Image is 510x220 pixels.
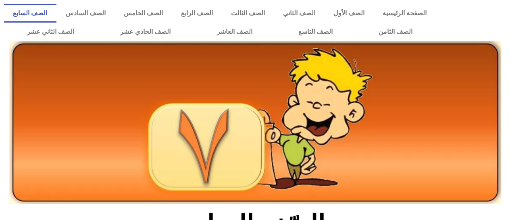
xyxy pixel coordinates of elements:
a: الصفحة الرئيسية [373,4,435,23]
a: الصف التاسع [275,23,356,41]
a: الصف الثاني عشر [4,23,97,41]
a: الصف العاشر [194,23,275,41]
a: الصف الثامن [356,23,435,41]
a: الصف الثاني [274,4,324,23]
a: الصف الرابع [172,4,222,23]
a: الصف السابع [4,4,56,23]
a: الصف الثالث [222,4,274,23]
a: الصف السادس [56,4,114,23]
a: الصف الحادي عشر [97,23,194,41]
a: الصف الأول [324,4,373,23]
a: الصف الخامس [114,4,172,23]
